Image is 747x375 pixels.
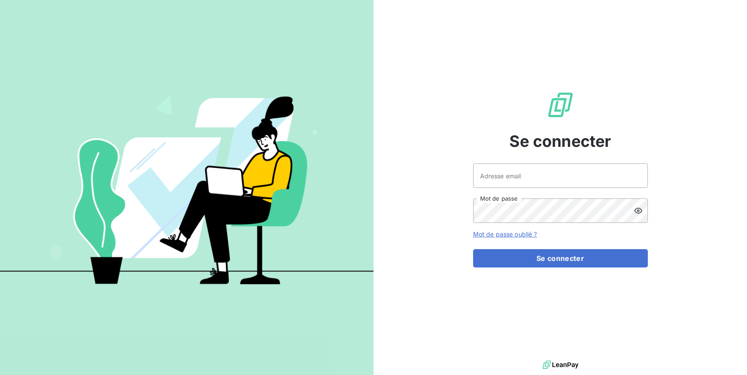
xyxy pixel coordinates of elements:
[473,230,537,238] a: Mot de passe oublié ?
[473,163,648,188] input: placeholder
[509,129,612,153] span: Se connecter
[543,358,578,372] img: logo
[546,91,574,119] img: Logo LeanPay
[473,249,648,267] button: Se connecter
